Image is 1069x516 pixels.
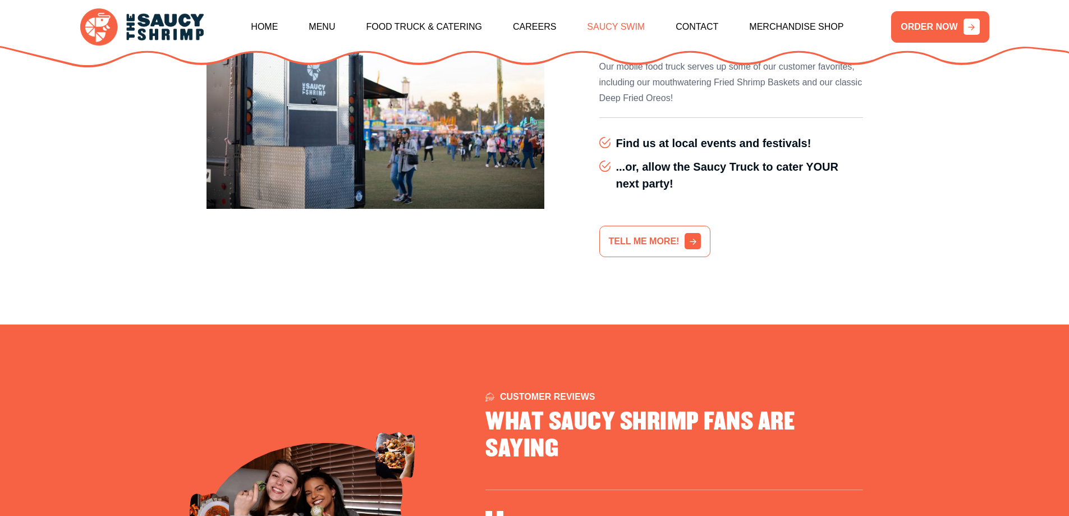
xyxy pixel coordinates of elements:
[587,3,645,51] a: Saucy Swim
[616,135,811,152] span: Find us at local events and festivals!
[676,3,718,51] a: Contact
[80,8,204,46] img: logo
[309,3,335,51] a: Menu
[366,3,482,51] a: Food Truck & Catering
[599,59,863,106] p: Our mobile food truck serves up some of our customer favorites, including our mouthwatering Fried...
[485,392,595,401] span: Customer Reviews
[485,409,863,463] h2: WHAT SAUCY SHRIMP FANS ARE SAYING
[749,3,843,51] a: Merchandise Shop
[251,3,278,51] a: Home
[616,158,863,192] span: ...or, allow the Saucy Truck to cater YOUR next party!
[513,3,556,51] a: Careers
[891,11,989,43] a: ORDER NOW
[599,226,711,257] a: TELL ME MORE!
[375,432,415,481] img: image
